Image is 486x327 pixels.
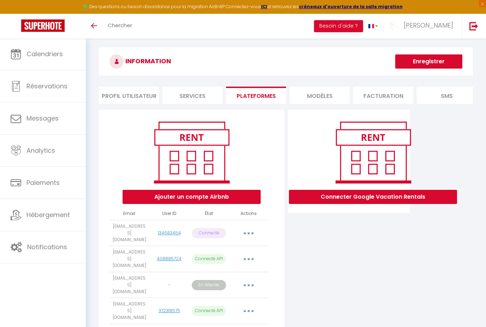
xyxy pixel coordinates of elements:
[123,190,261,204] button: Ajouter un compte Airbnb
[404,21,453,30] span: [PERSON_NAME]
[109,272,149,298] td: [EMAIL_ADDRESS][DOMAIN_NAME]
[226,87,286,104] li: Plateformes
[299,4,403,10] a: créneaux d'ouverture de la salle migration
[395,54,462,69] button: Enregistrer
[26,146,55,155] span: Analytics
[353,87,413,104] li: Facturation
[99,87,159,104] li: Profil Utilisateur
[109,220,149,246] td: [EMAIL_ADDRESS][DOMAIN_NAME]
[189,208,229,220] th: État
[6,3,27,24] button: Ouvrir le widget de chat LiveChat
[192,228,226,238] p: Connecté
[102,14,137,39] a: Chercher
[26,114,59,123] span: Messages
[469,22,478,30] img: logout
[314,20,363,32] button: Besoin d'aide ?
[290,87,350,104] li: MODÈLES
[157,256,182,262] a: 408885724
[192,254,226,264] p: Connecté API
[383,14,462,39] a: ... [PERSON_NAME]
[99,47,473,76] h3: INFORMATION
[261,4,267,10] a: ICI
[26,49,63,58] span: Calendriers
[229,208,269,220] th: Actions
[109,298,149,324] td: [EMAIL_ADDRESS][DOMAIN_NAME]
[289,190,457,204] button: Connecter Google Vacation Rentals
[389,20,399,31] img: ...
[417,87,477,104] li: SMS
[108,22,132,29] span: Chercher
[158,230,181,236] a: 134683454
[149,208,189,220] th: User ID
[26,178,60,187] span: Paiements
[147,118,237,186] img: rent.png
[192,306,226,316] p: Connecté API
[328,118,418,186] img: rent.png
[192,280,226,290] p: En Attente
[109,246,149,272] td: [EMAIL_ADDRESS][DOMAIN_NAME]
[26,210,70,219] span: Hébergement
[152,282,186,288] div: -
[26,82,67,90] span: Réservations
[162,87,223,104] li: Services
[21,19,65,32] img: Super Booking
[109,208,149,220] th: Email
[27,243,67,251] span: Notifications
[159,308,180,314] a: 372318575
